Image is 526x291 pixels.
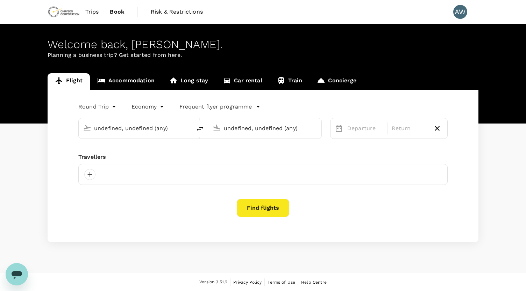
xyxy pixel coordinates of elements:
iframe: Button to launch messaging window [6,263,28,285]
p: Frequent flyer programme [179,103,252,111]
div: Travellers [78,153,448,161]
span: Risk & Restrictions [151,8,203,16]
input: Going to [224,123,307,134]
a: Privacy Policy [233,278,262,286]
a: Help Centre [301,278,327,286]
span: Version 3.51.2 [199,279,227,286]
p: Planning a business trip? Get started from here. [48,51,478,59]
p: Departure [347,124,383,133]
div: Round Trip [78,101,118,112]
a: Long stay [162,73,215,90]
button: Open [187,127,188,129]
div: AW [453,5,467,19]
span: Trips [85,8,99,16]
a: Accommodation [90,73,162,90]
div: Economy [131,101,165,112]
a: Concierge [310,73,363,90]
span: Privacy Policy [233,280,262,285]
button: delete [192,120,208,137]
p: Return [392,124,427,133]
img: Chrysos Corporation [48,4,80,20]
a: Car rental [215,73,270,90]
div: Welcome back , [PERSON_NAME] . [48,38,478,51]
a: Train [270,73,310,90]
button: Find flights [237,199,289,217]
span: Terms of Use [268,280,295,285]
button: Open [317,127,318,129]
a: Terms of Use [268,278,295,286]
span: Help Centre [301,280,327,285]
button: Frequent flyer programme [179,103,260,111]
span: Book [110,8,125,16]
a: Flight [48,73,90,90]
input: Depart from [94,123,177,134]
